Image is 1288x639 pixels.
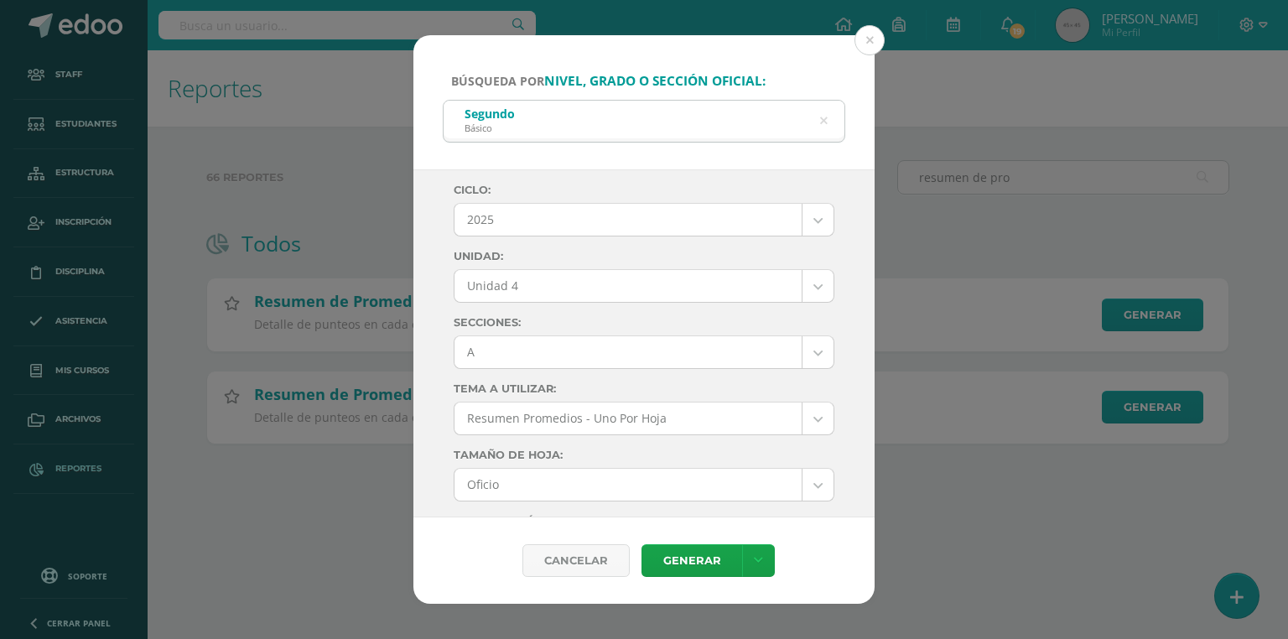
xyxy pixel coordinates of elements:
[641,544,742,577] a: Generar
[454,270,834,302] a: Unidad 4
[454,336,834,368] a: A
[454,515,834,527] label: Visualización de Nota
[454,449,834,461] label: Tamaño de hoja:
[522,544,630,577] div: Cancelar
[467,336,789,368] span: A
[467,270,789,302] span: Unidad 4
[544,72,766,90] strong: nivel, grado o sección oficial:
[467,204,789,236] span: 2025
[454,250,834,262] label: Unidad:
[451,73,766,89] span: Búsqueda por
[465,122,515,134] div: Básico
[444,101,844,142] input: ej. Primero primaria, etc.
[465,106,515,122] div: Segundo
[454,469,834,501] a: Oficio
[467,469,789,501] span: Oficio
[454,184,834,196] label: Ciclo:
[454,316,834,329] label: Secciones:
[467,403,789,434] span: Resumen Promedios - Uno Por Hoja
[454,204,834,236] a: 2025
[454,403,834,434] a: Resumen Promedios - Uno Por Hoja
[454,382,834,395] label: Tema a Utilizar:
[854,25,885,55] button: Close (Esc)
